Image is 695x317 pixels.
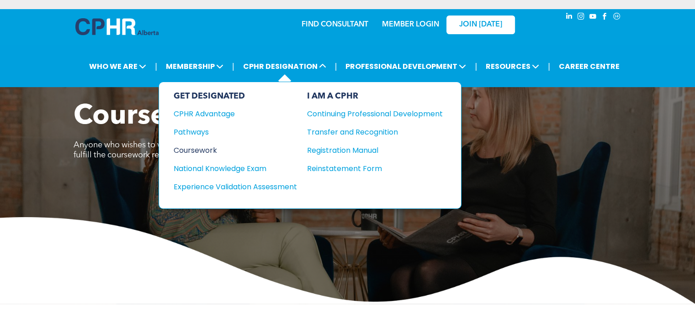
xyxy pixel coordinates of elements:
span: Anyone who wishes to write the National Knowledge Exam (NKE) must fulfill the coursework requirem... [74,141,332,159]
span: PROFESSIONAL DEVELOPMENT [343,58,469,75]
span: WHO WE ARE [86,58,149,75]
a: Reinstatement Form [307,163,443,174]
a: instagram [576,11,586,24]
a: CAREER CENTRE [556,58,622,75]
a: Transfer and Recognition [307,126,443,138]
a: FIND CONSULTANT [302,21,368,28]
div: Pathways [174,126,285,138]
div: National Knowledge Exam [174,163,285,174]
div: Experience Validation Assessment [174,181,285,192]
span: RESOURCES [483,58,542,75]
a: linkedin [564,11,574,24]
a: youtube [588,11,598,24]
li: | [548,57,550,76]
a: Pathways [174,126,297,138]
a: Experience Validation Assessment [174,181,297,192]
span: JOIN [DATE] [459,21,502,29]
a: Registration Manual [307,145,443,156]
div: Transfer and Recognition [307,126,429,138]
a: MEMBER LOGIN [382,21,439,28]
div: Registration Manual [307,145,429,156]
a: CPHR Advantage [174,108,297,120]
li: | [155,57,157,76]
div: GET DESIGNATED [174,91,297,101]
span: Coursework [74,103,235,130]
div: I AM A CPHR [307,91,443,101]
img: A blue and white logo for cp alberta [75,18,159,35]
a: facebook [600,11,610,24]
div: Reinstatement Form [307,163,429,174]
a: JOIN [DATE] [446,16,515,34]
li: | [475,57,477,76]
span: CPHR DESIGNATION [240,58,329,75]
div: CPHR Advantage [174,108,285,120]
a: National Knowledge Exam [174,163,297,174]
span: MEMBERSHIP [163,58,226,75]
li: | [335,57,337,76]
div: Continuing Professional Development [307,108,429,120]
a: Continuing Professional Development [307,108,443,120]
li: | [232,57,234,76]
div: Coursework [174,145,285,156]
a: Coursework [174,145,297,156]
a: Social network [612,11,622,24]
